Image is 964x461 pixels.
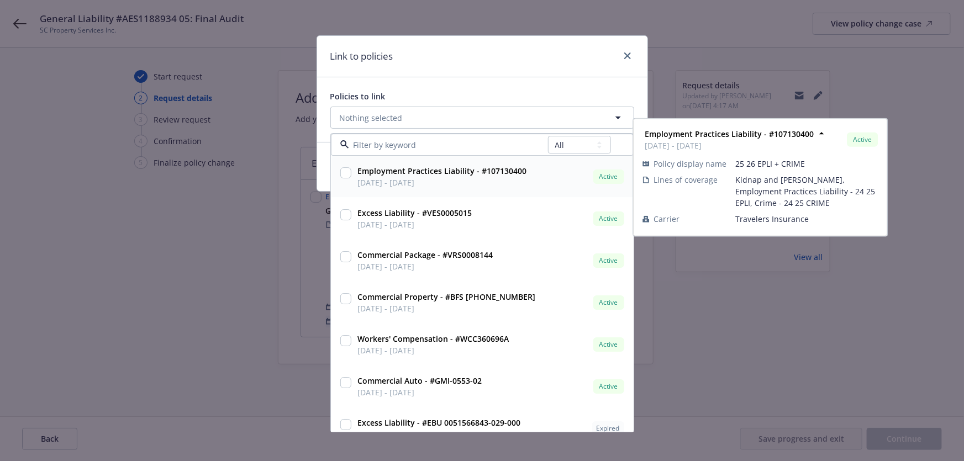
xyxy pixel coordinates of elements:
[358,208,472,219] strong: Excess Liability - #VES0005015
[358,418,521,428] strong: Excess Liability - #EBU 0051566843-029-000
[598,256,620,266] span: Active
[621,49,634,62] a: close
[358,166,527,177] strong: Employment Practices Liability - #107130400
[597,424,620,434] span: Expired
[851,135,873,145] span: Active
[330,49,393,63] h1: Link to policies
[645,140,814,151] span: [DATE] - [DATE]
[598,340,620,350] span: Active
[358,345,509,357] span: [DATE] - [DATE]
[735,174,878,209] span: Kidnap and [PERSON_NAME], Employment Practices Liability - 24 25 EPLI, Crime - 24 25 CRIME
[358,177,527,189] span: [DATE] - [DATE]
[735,213,878,225] span: Travelers Insurance
[358,219,472,231] span: [DATE] - [DATE]
[598,214,620,224] span: Active
[358,261,493,273] span: [DATE] - [DATE]
[645,129,814,139] strong: Employment Practices Liability - #107130400
[654,174,718,186] span: Lines of coverage
[330,91,386,102] span: Policies to link
[654,213,679,225] span: Carrier
[598,172,620,182] span: Active
[340,112,403,124] span: Nothing selected
[358,376,482,386] strong: Commercial Auto - #GMI-0553-02
[598,382,620,392] span: Active
[358,334,509,345] strong: Workers' Compensation - #WCC360696A
[330,107,634,129] button: Nothing selected
[358,292,536,303] strong: Commercial Property - #BFS [PHONE_NUMBER]
[735,158,878,169] span: 25 26 EPLI + CRIME
[654,158,726,169] span: Policy display name
[358,250,493,261] strong: Commercial Package - #VRS0008144
[358,303,536,315] span: [DATE] - [DATE]
[358,387,482,399] span: [DATE] - [DATE]
[598,298,620,308] span: Active
[349,139,548,151] input: Filter by keyword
